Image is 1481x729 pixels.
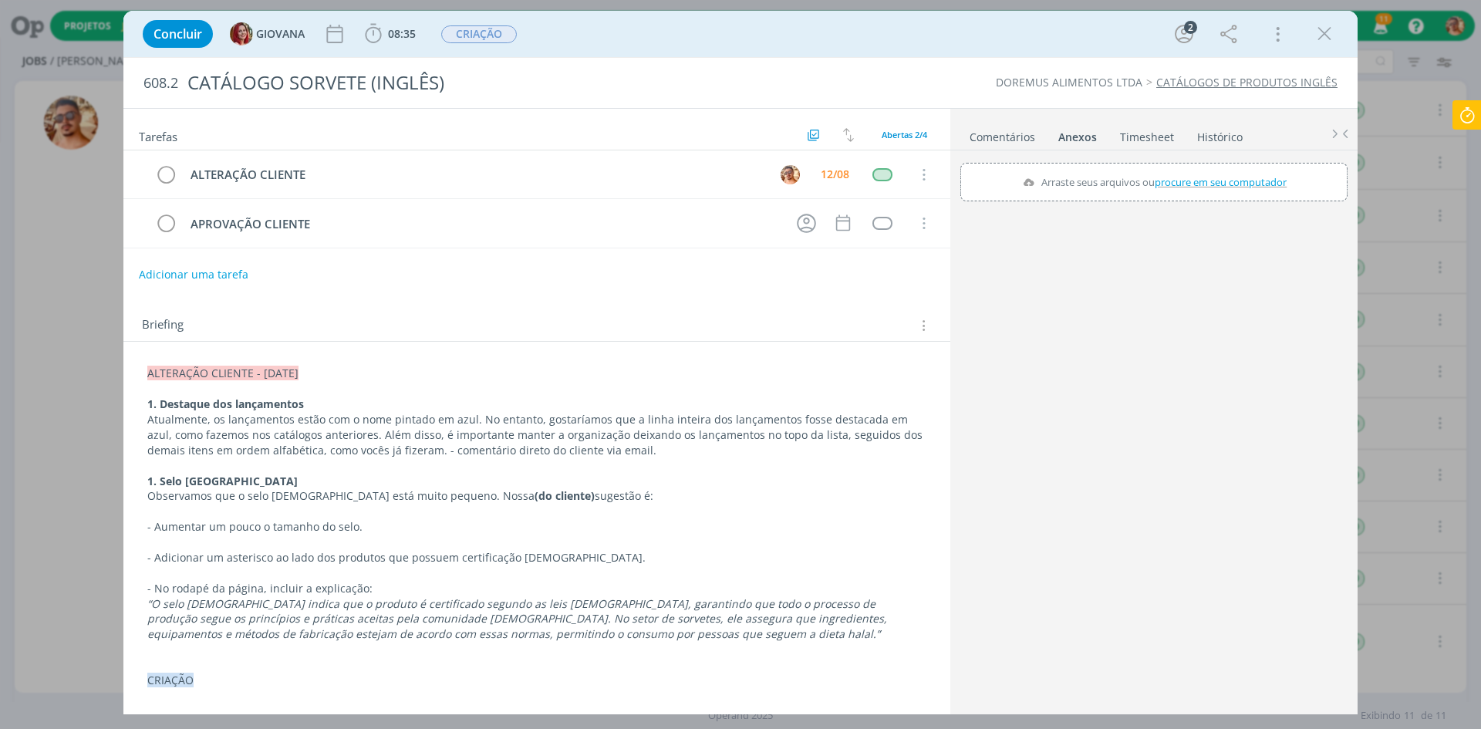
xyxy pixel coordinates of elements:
span: GIOVANA [256,29,305,39]
div: 12/08 [821,169,849,180]
img: arrow-down-up.svg [843,128,854,142]
a: Comentários [969,123,1036,145]
span: CRIAÇÃO [147,673,194,687]
span: procure em seu computador [1155,175,1287,189]
button: V [778,163,801,186]
strong: (do cliente) [535,488,595,503]
button: Concluir [143,20,213,48]
div: dialog [123,11,1358,714]
p: - No rodapé da página, incluir a explicação: [147,581,926,596]
a: Timesheet [1119,123,1175,145]
p: - Adicionar um asterisco ao lado dos produtos que possuem certificação [DEMOGRAPHIC_DATA]. [147,550,926,565]
img: G [230,22,253,46]
em: “O selo [DEMOGRAPHIC_DATA] indica que o produto é certificado segundo as leis [DEMOGRAPHIC_DATA],... [147,596,890,642]
button: CRIAÇÃO [440,25,518,44]
label: Arraste seus arquivos ou [1016,172,1291,192]
p: Atualmente, os lançamentos estão com o nome pintado em azul. No entanto, gostaríamos que a linha ... [147,412,926,458]
span: 608.2 [143,75,178,92]
button: 2 [1172,22,1196,46]
div: CATÁLOGO SORVETE (INGLÊS) [181,64,834,102]
span: Abertas 2/4 [882,129,927,140]
strong: 1. Selo [GEOGRAPHIC_DATA] [147,474,298,488]
button: 08:35 [361,22,420,46]
div: ALTERAÇÃO CLIENTE [184,165,766,184]
span: 08:35 [388,26,416,41]
button: Adicionar uma tarefa [138,261,249,289]
div: APROVAÇÃO CLIENTE [184,214,782,234]
span: ALTERAÇÃO CLIENTE - [DATE] [147,366,299,380]
img: V [781,165,800,184]
strong: 1. Destaque dos lançamentos [147,397,304,411]
p: - Aumentar um pouco o tamanho do selo. [147,519,926,535]
span: Concluir [153,28,202,40]
span: Tarefas [139,126,177,144]
span: Briefing [142,316,184,336]
span: CRIAÇÃO [441,25,517,43]
div: 2 [1184,21,1197,34]
a: Histórico [1196,123,1243,145]
a: DOREMUS ALIMENTOS LTDA [996,75,1142,89]
a: CATÁLOGOS DE PRODUTOS INGLÊS [1156,75,1338,89]
button: GGIOVANA [230,22,305,46]
p: Observamos que o selo [DEMOGRAPHIC_DATA] está muito pequeno. Nossa sugestão é: [147,488,926,504]
div: Anexos [1058,130,1097,145]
